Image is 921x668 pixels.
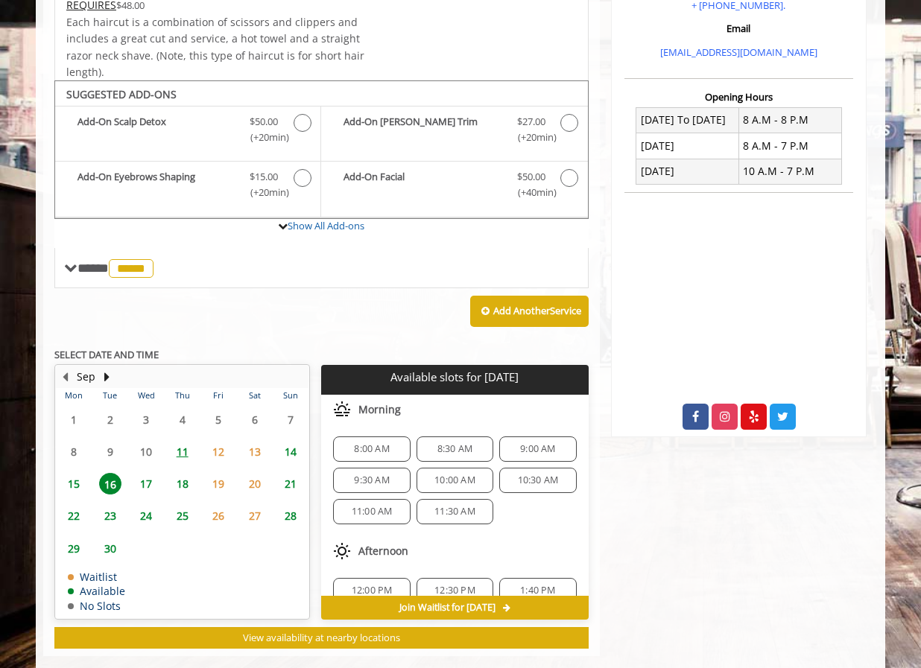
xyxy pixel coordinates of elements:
td: No Slots [68,600,125,611]
span: 10:30 AM [518,474,559,486]
span: 12:30 PM [434,585,475,597]
div: 8:00 AM [333,436,410,462]
span: 11:00 AM [352,506,393,518]
td: Select day15 [56,468,92,500]
span: 13 [244,441,266,462]
b: Add Another Service [493,304,581,317]
button: Add AnotherService [470,296,589,327]
td: Available [68,585,125,597]
td: Select day14 [273,436,309,468]
label: Add-On Facial [329,169,580,204]
span: (+20min ) [242,130,286,145]
div: 11:00 AM [333,499,410,524]
td: Select day25 [164,500,200,532]
span: Join Waitlist for [DATE] [399,602,496,614]
a: [EMAIL_ADDRESS][DOMAIN_NAME] [660,45,817,59]
td: Select day27 [236,500,272,532]
th: Sat [236,388,272,403]
td: Select day26 [200,500,236,532]
th: Mon [56,388,92,403]
a: Show All Add-ons [288,219,364,232]
span: (+40min ) [509,185,553,200]
td: Select day30 [92,532,127,564]
b: Add-On [PERSON_NAME] Trim [344,114,501,145]
span: 24 [135,505,157,527]
div: 12:00 PM [333,578,410,603]
span: 26 [207,505,230,527]
span: 15 [63,473,85,494]
td: 8 A.M - 8 P.M [738,107,841,133]
div: 10:30 AM [499,468,576,493]
span: 1:40 PM [520,585,555,597]
span: $50.00 [517,169,545,185]
span: $27.00 [517,114,545,130]
span: 8:00 AM [354,443,389,455]
b: Add-On Facial [344,169,501,200]
p: Available slots for [DATE] [327,371,582,384]
span: 14 [279,441,302,462]
h3: Opening Hours [624,92,853,102]
span: 22 [63,505,85,527]
label: Add-On Eyebrows Shaping [63,169,313,204]
span: 10:00 AM [434,474,475,486]
button: Previous Month [59,369,71,385]
div: 12:30 PM [417,578,493,603]
td: Select day11 [164,436,200,468]
div: 8:30 AM [417,436,493,462]
th: Thu [164,388,200,403]
td: [DATE] [636,133,739,159]
div: 9:30 AM [333,468,410,493]
span: 19 [207,473,230,494]
td: Select day21 [273,468,309,500]
span: 8:30 AM [437,443,472,455]
span: 25 [171,505,194,527]
span: 12:00 PM [352,585,393,597]
span: 16 [99,473,121,494]
span: Afternoon [358,545,408,557]
td: Select day29 [56,532,92,564]
td: [DATE] [636,159,739,184]
span: 17 [135,473,157,494]
span: 9:00 AM [520,443,555,455]
td: 8 A.M - 7 P.M [738,133,841,159]
span: 18 [171,473,194,494]
button: View availability at nearby locations [54,627,589,649]
span: 27 [244,505,266,527]
button: Next Month [101,369,113,385]
td: Select day16 [92,468,127,500]
td: Select day12 [200,436,236,468]
label: Add-On Scalp Detox [63,114,313,149]
div: 1:40 PM [499,578,576,603]
td: Select day13 [236,436,272,468]
b: Add-On Scalp Detox [77,114,235,145]
td: Select day20 [236,468,272,500]
span: $15.00 [250,169,278,185]
th: Tue [92,388,127,403]
span: 23 [99,505,121,527]
span: Morning [358,404,401,416]
h3: Email [628,23,849,34]
span: 29 [63,538,85,559]
span: 11:30 AM [434,506,475,518]
div: 10:00 AM [417,468,493,493]
b: SELECT DATE AND TIME [54,348,159,361]
span: (+20min ) [242,185,286,200]
td: Select day19 [200,468,236,500]
th: Wed [128,388,164,403]
td: Select day24 [128,500,164,532]
td: Select day22 [56,500,92,532]
td: [DATE] To [DATE] [636,107,739,133]
button: Sep [77,369,95,385]
span: 11 [171,441,194,462]
td: Waitlist [68,571,125,582]
span: Each haircut is a combination of scissors and clippers and includes a great cut and service, a ho... [66,15,364,79]
span: 20 [244,473,266,494]
b: Add-On Eyebrows Shaping [77,169,235,200]
b: SUGGESTED ADD-ONS [66,87,177,101]
span: 9:30 AM [354,474,389,486]
td: Select day28 [273,500,309,532]
th: Fri [200,388,236,403]
div: The Made Man Haircut Add-onS [54,80,589,219]
span: 12 [207,441,230,462]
